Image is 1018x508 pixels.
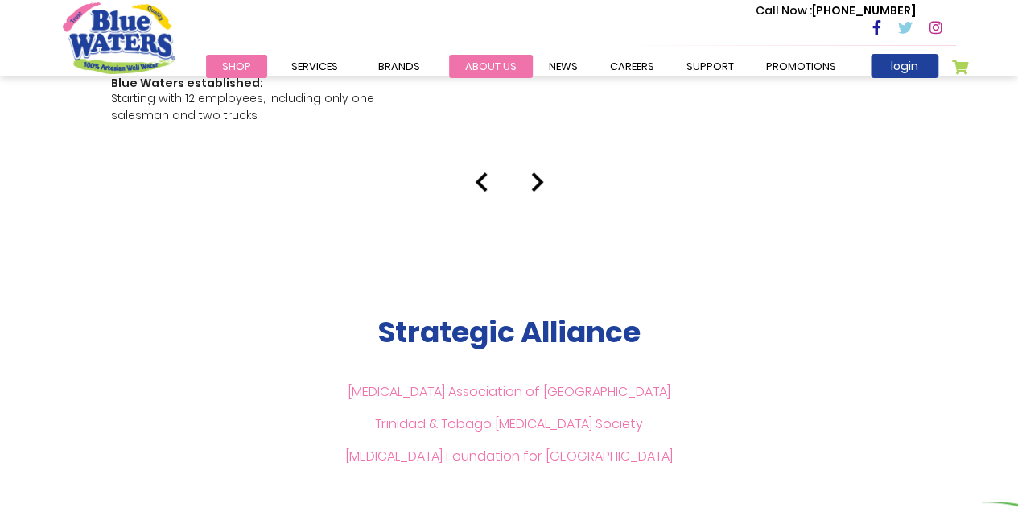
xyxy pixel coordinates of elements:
[345,447,673,465] a: [MEDICAL_DATA] Foundation for [GEOGRAPHIC_DATA]
[111,90,383,124] p: Starting with 12 employees, including only one salesman and two trucks
[756,2,916,19] p: [PHONE_NUMBER]
[594,55,670,78] a: careers
[750,55,852,78] a: Promotions
[63,315,956,349] h2: Strategic Alliance
[222,59,251,74] span: Shop
[291,59,338,74] span: Services
[63,2,175,73] a: store logo
[378,59,420,74] span: Brands
[670,55,750,78] a: support
[449,55,533,78] a: about us
[533,55,594,78] a: News
[111,76,383,90] h1: Blue Waters established:
[756,2,812,19] span: Call Now :
[871,54,938,78] a: login
[375,415,643,433] a: Trinidad & Tobago [MEDICAL_DATA] Society
[348,382,670,401] a: [MEDICAL_DATA] Association of [GEOGRAPHIC_DATA]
